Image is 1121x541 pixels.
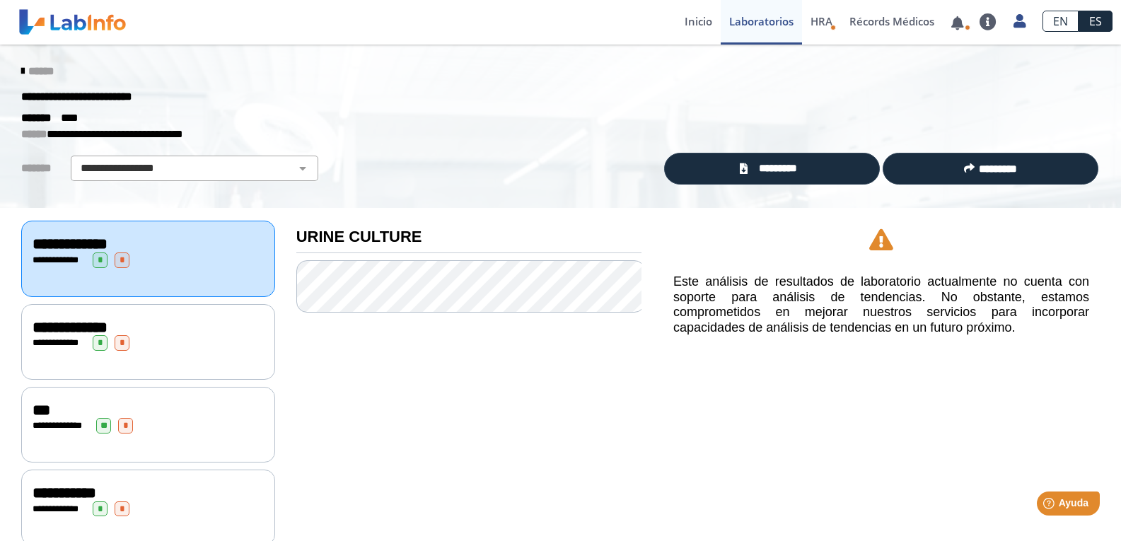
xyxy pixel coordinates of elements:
[1079,11,1113,32] a: ES
[296,228,422,245] b: URINE CULTURE
[811,14,832,28] span: HRA
[1042,11,1079,32] a: EN
[673,274,1089,335] h5: Este análisis de resultados de laboratorio actualmente no cuenta con soporte para análisis de ten...
[995,486,1105,525] iframe: Help widget launcher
